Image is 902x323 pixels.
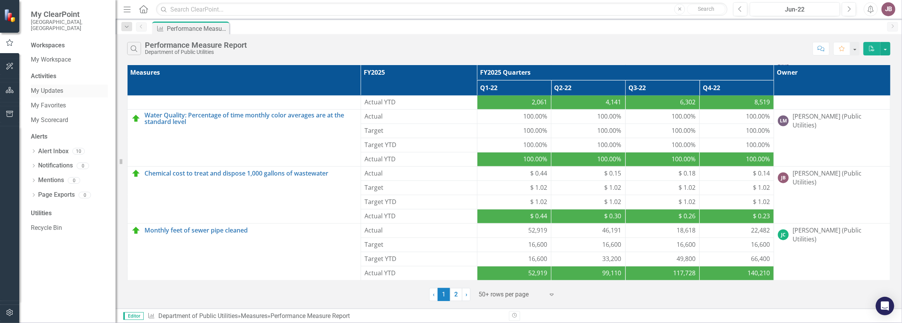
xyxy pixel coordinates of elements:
[530,169,547,178] span: $ 0.44
[477,223,551,238] td: Double-Click to Edit
[31,72,108,81] div: Activities
[679,183,695,192] span: $ 1.02
[31,116,108,125] a: My Scorecard
[598,112,621,121] span: 100.00%
[31,10,108,19] span: My ClearPoint
[778,229,789,240] div: JC
[477,181,551,195] td: Double-Click to Edit
[361,166,477,181] td: Double-Click to Edit
[774,166,890,223] td: Double-Click to Edit
[746,112,770,121] span: 100.00%
[31,209,108,218] div: Utilities
[77,162,89,169] div: 0
[530,183,547,192] span: $ 1.02
[4,9,17,22] img: ClearPoint Strategy
[672,126,695,135] span: 100.00%
[625,166,700,181] td: Double-Click to Edit
[528,254,547,263] span: 16,600
[598,155,621,164] span: 100.00%
[361,181,477,195] td: Double-Click to Edit
[131,114,141,123] img: On Track (80% or higher)
[625,124,700,138] td: Double-Click to Edit
[753,197,770,206] span: $ 1.02
[31,101,108,110] a: My Favorites
[31,55,108,64] a: My Workspace
[882,2,895,16] button: JB
[605,212,621,221] span: $ 0.30
[365,254,473,263] span: Target YTD
[433,291,435,298] span: ‹
[698,6,715,12] span: Search
[679,169,695,178] span: $ 0.18
[605,169,621,178] span: $ 0.15
[365,212,473,221] span: Actual YTD
[523,112,547,121] span: 100.00%
[672,141,695,149] span: 100.00%
[700,238,774,252] td: Double-Click to Edit
[365,98,473,107] span: Actual YTD
[606,98,621,107] span: 4,141
[598,141,621,149] span: 100.00%
[677,240,695,249] span: 16,600
[750,2,840,16] button: Jun-22
[677,226,695,235] span: 18,618
[523,141,547,149] span: 100.00%
[361,238,477,252] td: Double-Click to Edit
[365,112,473,121] span: Actual
[672,112,695,121] span: 100.00%
[361,109,477,124] td: Double-Click to Edit
[679,197,695,206] span: $ 1.02
[156,3,727,16] input: Search ClearPoint...
[603,226,621,235] span: 46,191
[753,5,837,14] div: Jun-22
[477,238,551,252] td: Double-Click to Edit
[774,223,890,280] td: Double-Click to Edit
[144,170,357,177] a: Chemical cost to treat and dispose 1,000 gallons of wastewater
[123,312,144,320] span: Editor
[38,161,73,170] a: Notifications
[31,87,108,95] a: My Updates
[158,312,238,320] a: Department of Public Utilities
[148,312,503,321] div: » »
[365,141,473,149] span: Target YTD
[144,112,357,126] a: Water Quality: Percentage of time monthly color averages are at the standard level
[677,254,695,263] span: 49,800
[31,224,108,233] a: Recycle Bin
[751,254,770,263] span: 66,400
[72,148,85,155] div: 10
[700,124,774,138] td: Double-Click to Edit
[603,240,621,249] span: 16,600
[465,291,467,298] span: ›
[365,240,473,249] span: Target
[365,126,473,135] span: Target
[79,192,91,198] div: 0
[700,223,774,238] td: Double-Click to Edit
[605,183,621,192] span: $ 1.02
[746,126,770,135] span: 100.00%
[128,109,361,166] td: Double-Click to Edit Right Click for Context Menu
[145,41,247,49] div: Performance Measure Report
[598,126,621,135] span: 100.00%
[477,166,551,181] td: Double-Click to Edit
[477,109,551,124] td: Double-Click to Edit
[270,312,350,320] div: Performance Measure Report
[753,212,770,221] span: $ 0.23
[778,115,789,126] div: LM
[605,197,621,206] span: $ 1.02
[38,176,64,185] a: Mentions
[754,98,770,107] span: 8,519
[530,212,547,221] span: $ 0.44
[603,269,621,278] span: 99,110
[128,223,361,280] td: Double-Click to Edit Right Click for Context Menu
[551,223,626,238] td: Double-Click to Edit
[625,238,700,252] td: Double-Click to Edit
[38,147,69,156] a: Alert Inbox
[700,181,774,195] td: Double-Click to Edit
[551,166,626,181] td: Double-Click to Edit
[778,172,789,183] div: JB
[523,155,547,164] span: 100.00%
[551,124,626,138] td: Double-Click to Edit
[31,19,108,32] small: [GEOGRAPHIC_DATA], [GEOGRAPHIC_DATA]
[551,238,626,252] td: Double-Click to Edit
